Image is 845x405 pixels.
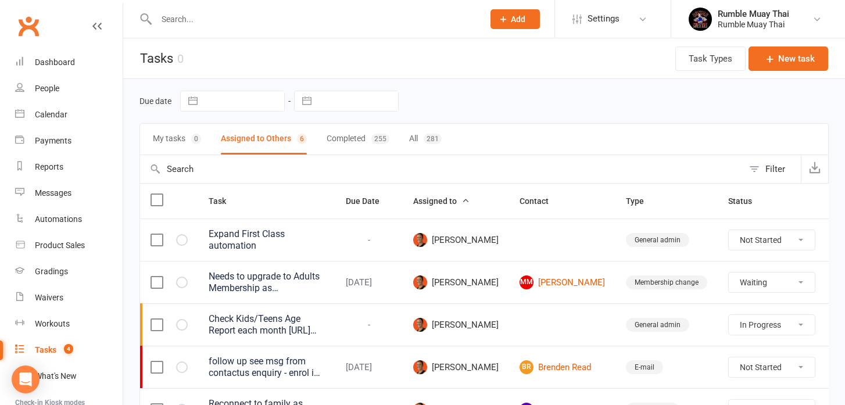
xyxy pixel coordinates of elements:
span: Task [209,196,239,206]
span: [PERSON_NAME] [413,360,499,374]
div: General admin [626,233,689,247]
div: Payments [35,136,71,145]
span: Due Date [346,196,392,206]
span: [PERSON_NAME] [413,275,499,289]
div: 0 [177,52,184,66]
span: Settings [588,6,620,32]
a: BRBrenden Read [520,360,605,374]
button: Type [626,194,657,208]
span: [PERSON_NAME] [413,233,499,247]
div: Open Intercom Messenger [12,365,40,393]
a: Tasks 4 [15,337,123,363]
a: Payments [15,128,123,154]
span: MM [520,275,534,289]
div: Messages [35,188,71,198]
span: Type [626,196,657,206]
a: What's New [15,363,123,389]
img: Melina Yung [413,275,427,289]
div: - [346,235,392,245]
button: Status [728,194,765,208]
div: E-mail [626,360,663,374]
div: 255 [371,134,389,144]
input: Search... [153,11,475,27]
span: [PERSON_NAME] [413,318,499,332]
div: - [346,320,392,330]
div: Rumble Muay Thai [718,19,789,30]
button: Task Types [675,46,746,71]
div: General admin [626,318,689,332]
div: [DATE] [346,278,392,288]
a: MM[PERSON_NAME] [520,275,605,289]
div: Expand First Class automation [209,228,325,252]
div: People [35,84,59,93]
span: Add [511,15,525,24]
button: My tasks0 [153,124,201,155]
div: What's New [35,371,77,381]
a: Gradings [15,259,123,285]
div: Membership change [626,275,707,289]
div: Filter [765,162,785,176]
div: Product Sales [35,241,85,250]
span: 4 [64,344,73,354]
div: 281 [424,134,442,144]
div: Waivers [35,293,63,302]
div: Check Kids/Teens Age Report each month [URL][DOMAIN_NAME] [209,313,325,336]
a: People [15,76,123,102]
button: Task [209,194,239,208]
span: Status [728,196,765,206]
button: New task [749,46,828,71]
a: Product Sales [15,232,123,259]
div: [DATE] [346,363,392,372]
a: Dashboard [15,49,123,76]
span: Contact [520,196,561,206]
h1: Tasks [123,38,184,78]
button: Filter [743,155,801,183]
a: Messages [15,180,123,206]
a: Automations [15,206,123,232]
div: Needs to upgrade to Adults Membership as [PERSON_NAME] put him on the wrong membership when he fi... [209,271,325,294]
span: Assigned to [413,196,470,206]
label: Due date [139,96,171,106]
a: Workouts [15,311,123,337]
span: BR [520,360,534,374]
input: Search [140,155,743,183]
button: Contact [520,194,561,208]
button: Assigned to Others6 [221,124,307,155]
a: Calendar [15,102,123,128]
div: 0 [191,134,201,144]
a: Waivers [15,285,123,311]
div: 6 [297,134,307,144]
button: Due Date [346,194,392,208]
a: Clubworx [14,12,43,41]
img: Melina Yung [413,318,427,332]
a: Reports [15,154,123,180]
img: thumb_image1688088946.png [689,8,712,31]
div: Tasks [35,345,56,354]
div: follow up see msg from contactus enquiry - enrol in prospect status for kids [209,356,325,379]
div: Gradings [35,267,68,276]
div: Reports [35,162,63,171]
button: All281 [409,124,442,155]
div: Dashboard [35,58,75,67]
button: Add [490,9,540,29]
button: Completed255 [327,124,389,155]
div: Calendar [35,110,67,119]
div: Rumble Muay Thai [718,9,789,19]
button: Assigned to [413,194,470,208]
div: Automations [35,214,82,224]
img: Melina Yung [413,360,427,374]
img: Melina Yung [413,233,427,247]
div: Workouts [35,319,70,328]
